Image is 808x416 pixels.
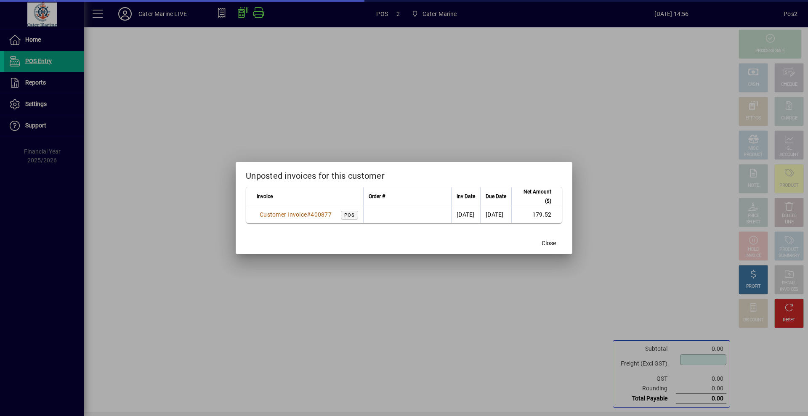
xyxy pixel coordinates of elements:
[307,211,311,218] span: #
[535,236,562,251] button: Close
[486,192,506,201] span: Due Date
[369,192,385,201] span: Order #
[517,187,551,206] span: Net Amount ($)
[511,206,562,223] td: 179.52
[257,192,273,201] span: Invoice
[311,211,332,218] span: 400877
[257,210,335,219] a: Customer Invoice#400877
[236,162,572,186] h2: Unposted invoices for this customer
[457,192,475,201] span: Inv Date
[480,206,511,223] td: [DATE]
[542,239,556,248] span: Close
[344,212,355,218] span: POS
[451,206,480,223] td: [DATE]
[260,211,307,218] span: Customer Invoice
